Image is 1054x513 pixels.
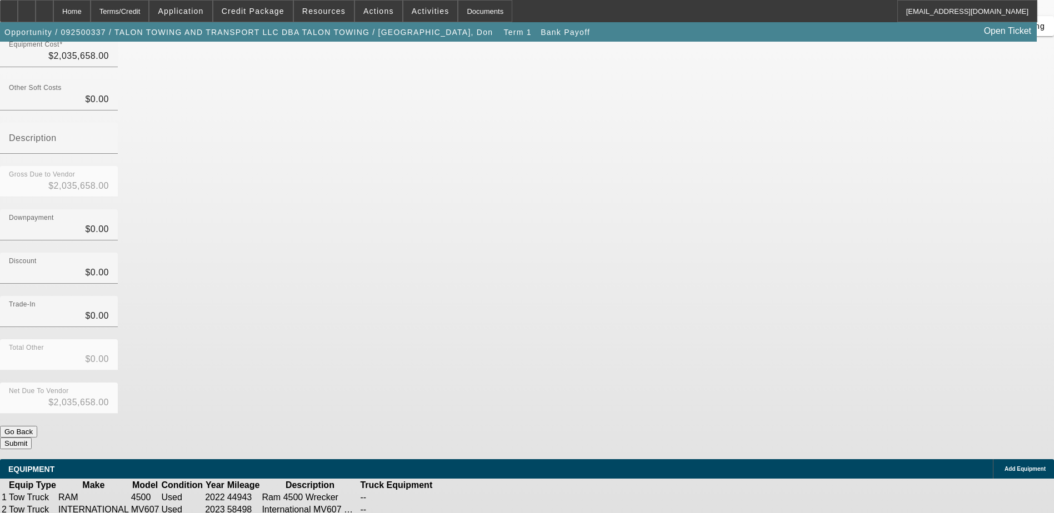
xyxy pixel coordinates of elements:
td: 2022 [204,492,226,503]
mat-label: Discount [9,258,37,265]
span: Opportunity / 092500337 / TALON TOWING AND TRANSPORT LLC DBA TALON TOWING / [GEOGRAPHIC_DATA], Don [4,28,493,37]
th: Description [261,480,358,491]
mat-label: Description [9,133,57,143]
td: Used [161,492,203,503]
span: Resources [302,7,346,16]
button: Activities [403,1,458,22]
span: Add Equipment [1005,466,1046,472]
button: Credit Package [213,1,293,22]
mat-label: Other Soft Costs [9,84,62,92]
a: Open Ticket [980,22,1036,41]
span: Actions [363,7,394,16]
mat-label: Trade-In [9,301,36,308]
mat-label: Total Other [9,344,44,351]
th: Condition [161,480,203,491]
td: 44943 [227,492,261,503]
td: Tow Truck [8,492,57,503]
th: Make [58,480,129,491]
td: 1 [1,492,7,503]
th: Truck Equipment [359,480,433,491]
th: Year [204,480,226,491]
button: Resources [294,1,354,22]
mat-label: Downpayment [9,214,54,222]
span: Activities [412,7,449,16]
span: Credit Package [222,7,284,16]
th: Model [131,480,160,491]
th: Equip Type [8,480,57,491]
td: Ram 4500 Wrecker [261,492,358,503]
mat-label: Gross Due to Vendor [9,171,75,178]
button: Application [149,1,212,22]
td: -- [359,492,433,503]
button: Term 1 [500,22,536,42]
mat-label: Net Due To Vendor [9,388,69,395]
span: EQUIPMENT [8,465,54,474]
th: Mileage [227,480,261,491]
span: Application [158,7,203,16]
button: Actions [355,1,402,22]
td: RAM [58,492,129,503]
td: 4500 [131,492,160,503]
span: Bank Payoff [541,28,590,37]
button: Bank Payoff [538,22,593,42]
mat-label: Equipment Cost [9,41,59,48]
span: Term 1 [504,28,532,37]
